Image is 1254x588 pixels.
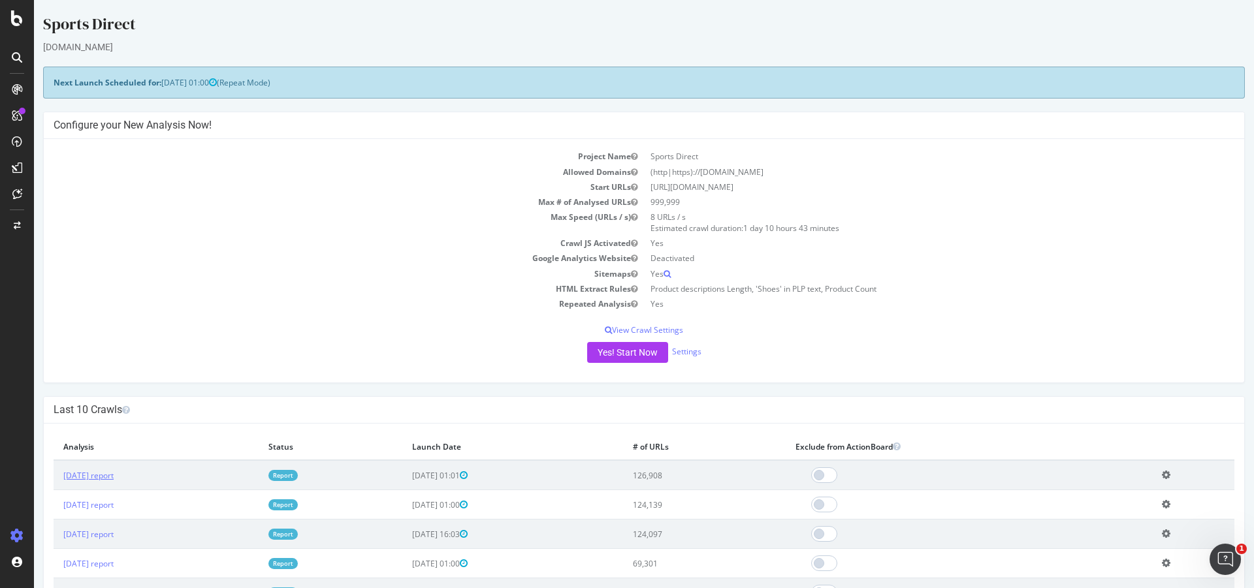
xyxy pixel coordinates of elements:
[20,164,610,179] td: Allowed Domains
[127,77,183,88] span: [DATE] 01:00
[589,460,752,490] td: 126,908
[234,499,264,510] a: Report
[589,519,752,549] td: 124,097
[20,236,610,251] td: Crawl JS Activated
[752,433,1118,460] th: Exclude from ActionBoard
[638,346,667,357] a: Settings
[610,164,1200,179] td: (http|https)://[DOMAIN_NAME]
[29,470,80,481] a: [DATE] report
[378,499,434,510] span: [DATE] 01:00
[234,529,264,540] a: Report
[29,529,80,540] a: [DATE] report
[20,149,610,164] td: Project Name
[610,149,1200,164] td: Sports Direct
[29,558,80,569] a: [DATE] report
[709,223,805,234] span: 1 day 10 hours 43 minutes
[610,194,1200,209] td: 999,999
[234,470,264,481] a: Report
[20,194,610,209] td: Max # of Analysed URLs
[20,281,610,296] td: HTML Extract Rules
[610,281,1200,296] td: Product descriptions Length, 'Shoes' in PLP text, Product Count
[20,433,225,460] th: Analysis
[225,433,368,460] th: Status
[589,490,752,519] td: 124,139
[9,13,1211,40] div: Sports Direct
[610,266,1200,281] td: Yes
[9,40,1211,54] div: [DOMAIN_NAME]
[9,67,1211,99] div: (Repeat Mode)
[20,179,610,194] td: Start URLs
[610,236,1200,251] td: Yes
[20,266,610,281] td: Sitemaps
[610,296,1200,311] td: Yes
[589,433,752,460] th: # of URLs
[610,179,1200,194] td: [URL][DOMAIN_NAME]
[29,499,80,510] a: [DATE] report
[553,342,634,363] button: Yes! Start Now
[20,324,1200,335] p: View Crawl Settings
[1210,544,1241,575] iframe: Intercom live chat
[20,403,1200,416] h4: Last 10 Crawls
[20,209,610,236] td: Max Speed (URLs / s)
[20,77,127,88] strong: Next Launch Scheduled for:
[1236,544,1247,554] span: 1
[20,296,610,311] td: Repeated Analysis
[589,549,752,578] td: 69,301
[378,470,434,481] span: [DATE] 01:01
[234,558,264,569] a: Report
[368,433,589,460] th: Launch Date
[610,209,1200,236] td: 8 URLs / s Estimated crawl duration:
[610,251,1200,266] td: Deactivated
[378,558,434,569] span: [DATE] 01:00
[378,529,434,540] span: [DATE] 16:03
[20,119,1200,132] h4: Configure your New Analysis Now!
[20,251,610,266] td: Google Analytics Website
